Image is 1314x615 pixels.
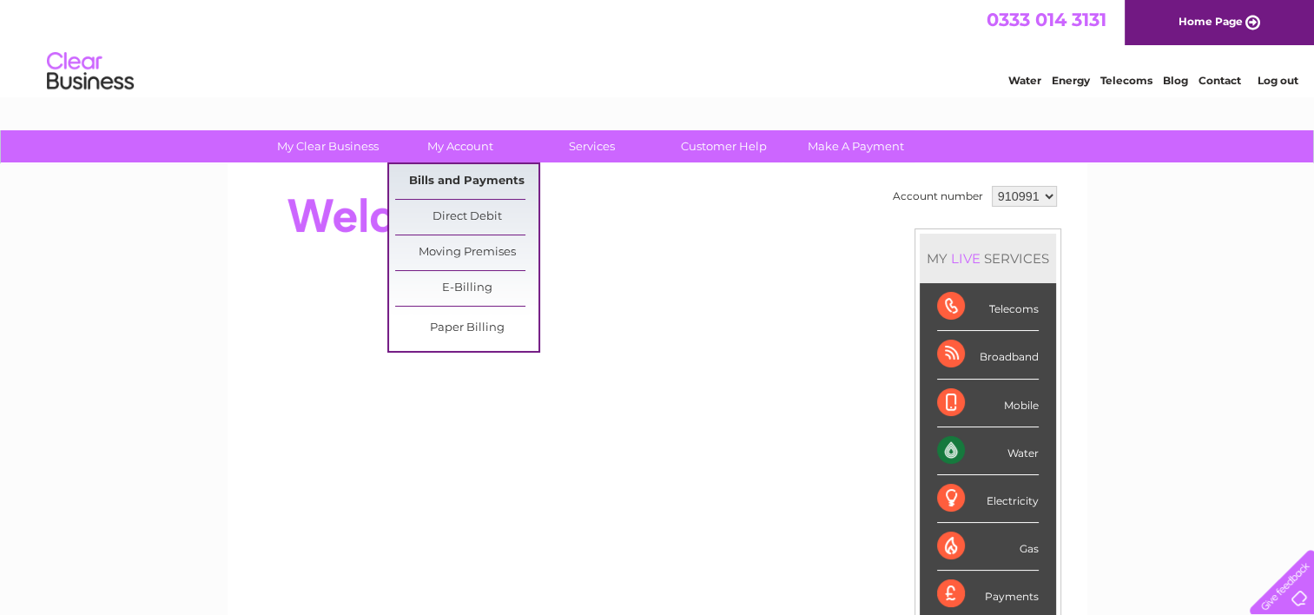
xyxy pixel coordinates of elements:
a: Moving Premises [395,235,538,270]
td: Account number [888,182,987,211]
a: Paper Billing [395,311,538,346]
div: Clear Business is a trading name of Verastar Limited (registered in [GEOGRAPHIC_DATA] No. 3667643... [248,10,1068,84]
img: logo.png [46,45,135,98]
a: Log out [1257,74,1297,87]
a: Energy [1052,74,1090,87]
a: Make A Payment [784,130,928,162]
div: Mobile [937,380,1039,427]
div: Broadband [937,331,1039,379]
a: My Account [388,130,532,162]
a: Water [1008,74,1041,87]
div: Telecoms [937,283,1039,331]
a: Bills and Payments [395,164,538,199]
div: Gas [937,523,1039,571]
a: 0333 014 3131 [987,9,1106,30]
div: Electricity [937,475,1039,523]
a: Blog [1163,74,1188,87]
a: Contact [1198,74,1241,87]
a: Telecoms [1100,74,1152,87]
a: Direct Debit [395,200,538,235]
a: My Clear Business [256,130,399,162]
div: Water [937,427,1039,475]
a: Services [520,130,664,162]
div: MY SERVICES [920,234,1056,283]
a: Customer Help [652,130,796,162]
a: E-Billing [395,271,538,306]
div: LIVE [948,250,984,267]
